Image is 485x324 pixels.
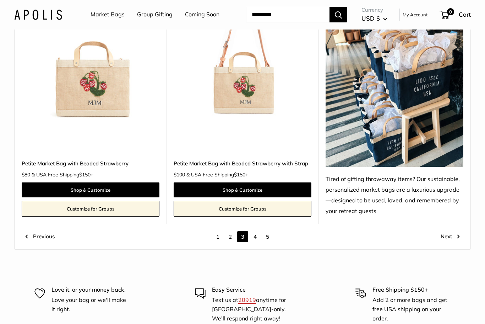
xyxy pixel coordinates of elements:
p: Love it, or your money back. [51,286,130,295]
a: Market Bags [91,10,125,20]
a: 1 [212,232,223,243]
span: $150 [234,172,245,178]
p: Love your bag or we'll make it right. [51,296,130,314]
div: Tired of gifting throwaway items? Our sustainable, personalized market bags are a luxurious upgra... [326,174,463,217]
span: 3 [237,232,248,243]
span: $80 [22,172,30,178]
span: USD $ [361,15,380,22]
span: 0 [447,9,454,16]
p: Text us at anytime for [GEOGRAPHIC_DATA]-only. We’ll respond right away! [212,296,290,323]
p: Add 2 or more bags and get free USA shipping on your order. [372,296,451,323]
img: Apolis [14,10,62,20]
a: 0 Cart [440,9,471,21]
a: Shop & Customize [174,183,311,198]
p: Easy Service [212,286,290,295]
a: Group Gifting [137,10,173,20]
a: Customize for Groups [22,201,159,217]
a: Petite Market Bag with Beaded Strawberry with Strap [174,160,311,168]
span: $100 [174,172,185,178]
button: USD $ [361,13,387,25]
span: $150 [79,172,91,178]
a: Previous [25,232,55,243]
span: & USA Free Shipping + [32,172,93,177]
a: 2 [225,232,236,243]
a: Coming Soon [185,10,219,20]
a: My Account [403,11,428,19]
a: Customize for Groups [174,201,311,217]
span: Currency [361,5,387,15]
button: Search [329,7,347,23]
a: Shop & Customize [22,183,159,198]
a: 4 [250,232,261,243]
a: 20919 [238,297,256,304]
p: Free Shipping $150+ [372,286,451,295]
span: & USA Free Shipping + [186,172,248,177]
a: Petite Market Bag with Beaded Strawberry [22,160,159,168]
a: Next [441,232,460,243]
a: 5 [262,232,273,243]
input: Search... [246,7,329,23]
span: Cart [459,11,471,18]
